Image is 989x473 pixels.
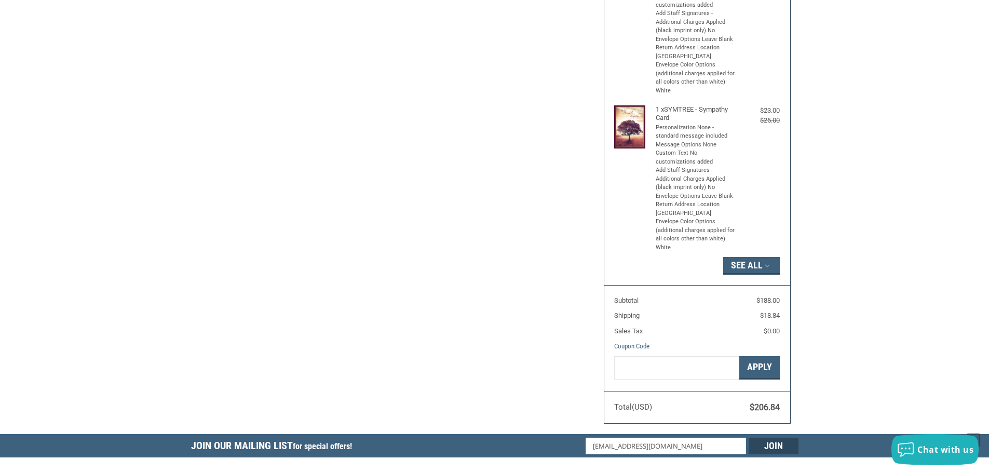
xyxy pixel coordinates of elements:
[917,444,973,455] span: Chat with us
[614,402,652,412] span: Total (USD)
[656,192,736,201] li: Envelope Options Leave Blank
[293,441,352,451] span: for special offers!
[656,105,736,123] h4: 1 x SYMTREE - Sympathy Card
[656,124,736,141] li: Personalization None - standard message included
[891,434,979,465] button: Chat with us
[614,327,643,335] span: Sales Tax
[739,356,780,380] button: Apply
[614,342,649,350] a: Coupon Code
[656,166,736,192] li: Add Staff Signatures - Additional Charges Applied (black imprint only) No
[656,44,736,61] li: Return Address Location [GEOGRAPHIC_DATA]
[656,61,736,95] li: Envelope Color Options (additional charges applied for all colors other than white) White
[614,312,640,319] span: Shipping
[738,115,780,126] div: $25.00
[656,35,736,44] li: Envelope Options Leave Blank
[656,200,736,218] li: Return Address Location [GEOGRAPHIC_DATA]
[191,434,357,461] h5: Join Our Mailing List
[614,296,639,304] span: Subtotal
[586,438,746,454] input: Email
[760,312,780,319] span: $18.84
[614,356,739,380] input: Gift Certificate or Coupon Code
[749,438,798,454] input: Join
[764,327,780,335] span: $0.00
[738,105,780,116] div: $23.00
[656,149,736,166] li: Custom Text No customizations added
[656,218,736,252] li: Envelope Color Options (additional charges applied for all colors other than white) White
[656,141,736,150] li: Message Options None
[756,296,780,304] span: $188.00
[656,9,736,35] li: Add Staff Signatures - Additional Charges Applied (black imprint only) No
[723,257,780,275] button: See All
[750,402,780,412] span: $206.84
